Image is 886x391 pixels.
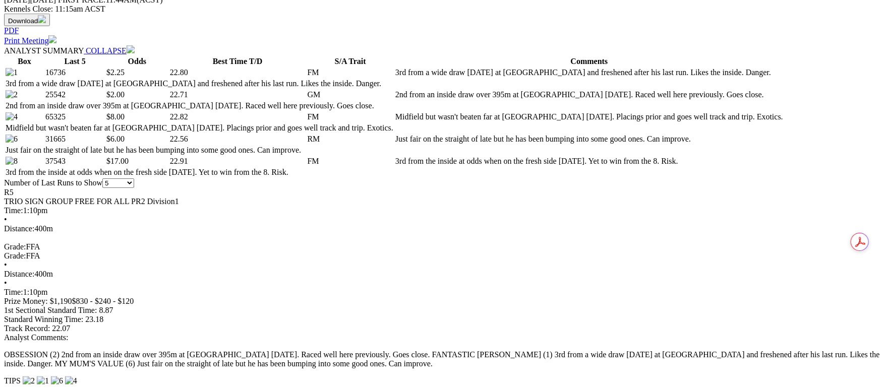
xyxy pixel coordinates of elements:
span: $2.00 [106,90,125,99]
span: $830 - $240 - $120 [72,297,134,305]
td: Just fair on the straight of late but he has been bumping into some good ones. Can improve. [395,134,784,144]
span: $6.00 [106,135,125,143]
span: • [4,215,7,224]
div: Number of Last Runs to Show [4,178,882,188]
div: 400m [4,270,882,279]
td: Midfield but wasn't beaten far at [GEOGRAPHIC_DATA] [DATE]. Placings prior and goes well track an... [5,123,394,133]
span: Distance: [4,224,34,233]
span: Time: [4,288,23,296]
div: 1:10pm [4,206,882,215]
td: 22.80 [169,68,306,78]
span: COLLAPSE [86,46,127,55]
div: FFA [4,242,882,251]
img: 8 [6,157,18,166]
td: 3rd from a wide draw [DATE] at [GEOGRAPHIC_DATA] and freshened after his last run. Likes the insi... [395,68,784,78]
span: • [4,260,7,269]
a: PDF [4,26,19,35]
td: 3rd from the inside at odds when on the fresh side [DATE]. Yet to win from the 8. Risk. [5,167,394,177]
div: TRIO SIGN GROUP FREE FOR ALL PR2 Division1 [4,197,882,206]
th: Comments [395,56,784,67]
td: Midfield but wasn't beaten far at [GEOGRAPHIC_DATA] [DATE]. Placings prior and goes well track an... [395,112,784,122]
span: 23.18 [85,315,103,323]
img: printer.svg [48,35,56,43]
td: 2nd from an inside draw over 395m at [GEOGRAPHIC_DATA] [DATE]. Raced well here previously. Goes c... [395,90,784,100]
img: 4 [65,376,77,385]
th: Odds [106,56,168,67]
img: 6 [6,135,18,144]
a: Print Meeting [4,36,56,45]
th: Best Time T/D [169,56,306,67]
img: 1 [37,376,49,385]
span: Track Record: [4,324,50,333]
span: Time: [4,206,23,215]
img: 1 [6,68,18,77]
td: 37543 [45,156,105,166]
span: Grade: [4,251,26,260]
span: Standard Winning Time: [4,315,83,323]
p: OBSESSION (2) 2nd from an inside draw over 395m at [GEOGRAPHIC_DATA] [DATE]. Raced well here prev... [4,350,882,368]
td: 25542 [45,90,105,100]
img: 4 [6,112,18,121]
div: Prize Money: $1,190 [4,297,882,306]
td: Just fair on the straight of late but he has been bumping into some good ones. Can improve. [5,145,394,155]
img: chevron-down-white.svg [127,45,135,53]
td: 31665 [45,134,105,144]
span: Distance: [4,270,34,278]
td: 22.91 [169,156,306,166]
td: 3rd from the inside at odds when on the fresh side [DATE]. Yet to win from the 8. Risk. [395,156,784,166]
div: 400m [4,224,882,233]
td: RM [307,134,394,144]
td: GM [307,90,394,100]
td: 16736 [45,68,105,78]
td: 2nd from an inside draw over 395m at [GEOGRAPHIC_DATA] [DATE]. Raced well here previously. Goes c... [5,101,394,111]
span: $8.00 [106,112,125,121]
span: 22.07 [52,324,70,333]
div: ANALYST SUMMARY [4,45,882,55]
td: 65325 [45,112,105,122]
span: • [4,279,7,287]
td: FM [307,112,394,122]
div: Kennels Close: 11:15am ACST [4,5,882,14]
span: R5 [4,188,14,197]
span: 8.87 [99,306,113,314]
td: 22.82 [169,112,306,122]
th: Box [5,56,44,67]
span: TIPS [4,376,21,385]
th: S/A Trait [307,56,394,67]
td: 22.56 [169,134,306,144]
td: FM [307,68,394,78]
button: Download [4,14,50,26]
a: COLLAPSE [84,46,135,55]
span: $17.00 [106,157,129,165]
div: FFA [4,251,882,260]
div: Download [4,26,882,35]
span: Grade: [4,242,26,251]
img: 2 [23,376,35,385]
span: Analyst Comments: [4,333,69,342]
td: FM [307,156,394,166]
img: 2 [6,90,18,99]
th: Last 5 [45,56,105,67]
td: 3rd from a wide draw [DATE] at [GEOGRAPHIC_DATA] and freshened after his last run. Likes the insi... [5,79,394,89]
div: 1:10pm [4,288,882,297]
img: 6 [51,376,63,385]
span: $2.25 [106,68,125,77]
img: download.svg [38,15,46,23]
span: 1st Sectional Standard Time: [4,306,97,314]
td: 22.71 [169,90,306,100]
